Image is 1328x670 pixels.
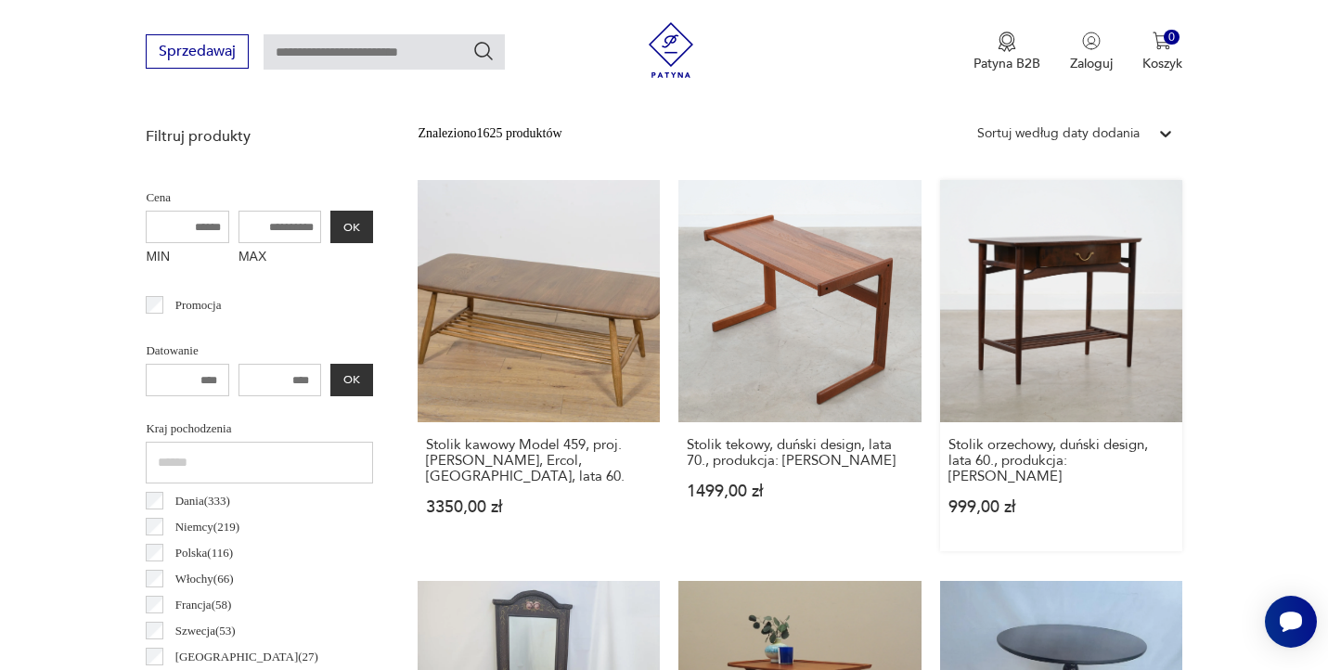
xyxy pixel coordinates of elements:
h3: Stolik kawowy Model 459, proj. [PERSON_NAME], Ercol, [GEOGRAPHIC_DATA], lata 60. [426,437,651,484]
div: 0 [1164,30,1180,45]
p: Cena [146,187,373,208]
p: Filtruj produkty [146,126,373,147]
img: Patyna - sklep z meblami i dekoracjami vintage [643,22,699,78]
p: Niemcy ( 219 ) [175,517,239,537]
p: Polska ( 116 ) [175,543,233,563]
button: Sprzedawaj [146,34,249,69]
img: Ikona koszyka [1153,32,1171,50]
img: Ikonka użytkownika [1082,32,1101,50]
a: Stolik orzechowy, duński design, lata 60., produkcja: DaniaStolik orzechowy, duński design, lata ... [940,180,1182,551]
p: Datowanie [146,341,373,361]
button: Patyna B2B [973,32,1040,72]
a: Stolik kawowy Model 459, proj. L. Ercolani, Ercol, Wielka Brytania, lata 60.Stolik kawowy Model 4... [418,180,660,551]
p: 999,00 zł [948,499,1174,515]
p: Francja ( 58 ) [175,595,232,615]
label: MIN [146,243,229,273]
img: Ikona medalu [998,32,1016,52]
p: Patyna B2B [973,55,1040,72]
p: 1499,00 zł [687,483,912,499]
button: OK [330,364,373,396]
p: Dania ( 333 ) [175,491,230,511]
h3: Stolik orzechowy, duński design, lata 60., produkcja: [PERSON_NAME] [948,437,1174,484]
label: MAX [239,243,322,273]
a: Stolik tekowy, duński design, lata 70., produkcja: DaniaStolik tekowy, duński design, lata 70., p... [678,180,921,551]
p: Promocja [175,295,222,316]
p: Koszyk [1142,55,1182,72]
p: Szwecja ( 53 ) [175,621,236,641]
button: Zaloguj [1070,32,1113,72]
p: Zaloguj [1070,55,1113,72]
iframe: Smartsupp widget button [1265,596,1317,648]
p: [GEOGRAPHIC_DATA] ( 27 ) [175,647,318,667]
a: Sprzedawaj [146,46,249,59]
p: Kraj pochodzenia [146,419,373,439]
button: OK [330,211,373,243]
button: 0Koszyk [1142,32,1182,72]
a: Ikona medaluPatyna B2B [973,32,1040,72]
button: Szukaj [472,40,495,62]
p: 3350,00 zł [426,499,651,515]
div: Znaleziono 1625 produktów [418,123,561,144]
p: Włochy ( 66 ) [175,569,234,589]
div: Sortuj według daty dodania [977,123,1140,144]
h3: Stolik tekowy, duński design, lata 70., produkcja: [PERSON_NAME] [687,437,912,469]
